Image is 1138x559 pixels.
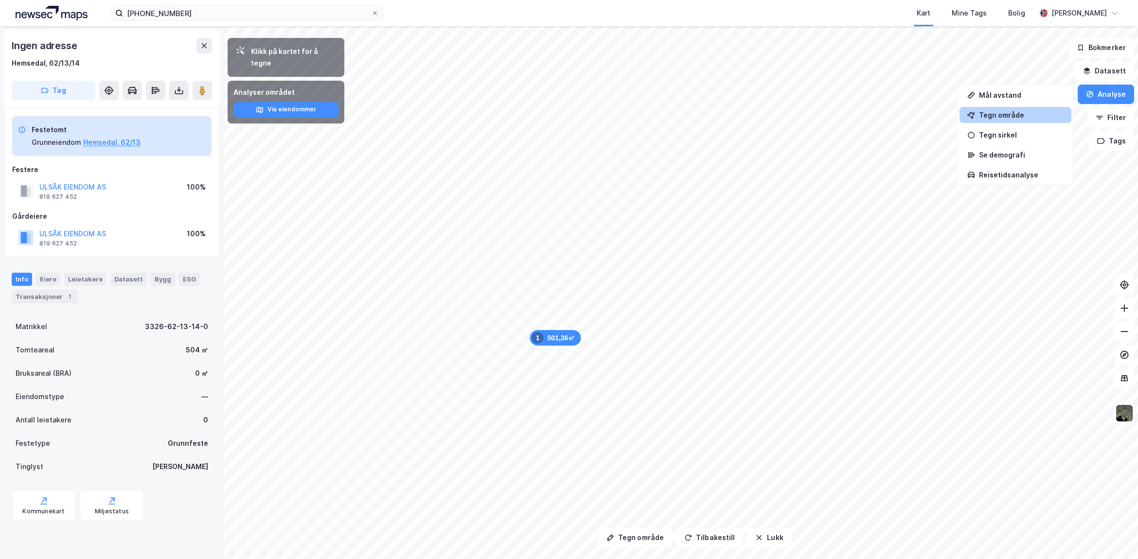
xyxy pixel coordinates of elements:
div: Kommunekart [22,507,65,515]
div: 0 ㎡ [195,367,208,379]
div: Matrikkel [16,321,47,332]
div: [PERSON_NAME] [152,461,208,472]
div: Datasett [110,273,147,285]
div: Bruksareal (BRA) [16,367,71,379]
input: Søk på adresse, matrikkel, gårdeiere, leietakere eller personer [123,6,371,20]
div: Bolig [1008,7,1025,19]
button: Tegn område [598,528,672,547]
div: Mål avstand [979,91,1064,99]
div: — [201,391,208,402]
div: Festetype [16,437,50,449]
button: Filter [1087,108,1134,127]
div: ESG [179,273,200,285]
div: Festetomt [32,124,141,136]
div: Kontrollprogram for chat [1089,512,1138,559]
img: logo.a4113a55bc3d86da70a041830d287a7e.svg [16,6,88,20]
button: Tilbakestill [676,528,743,547]
div: Ingen adresse [12,38,79,53]
div: Se demografi [979,151,1064,159]
button: Vis eiendommer [233,102,338,118]
div: Info [12,273,32,285]
button: Tag [12,81,95,100]
div: Kart [917,7,930,19]
div: Eiere [36,273,60,285]
div: Analyser området [233,87,338,98]
div: Eiendomstype [16,391,64,402]
button: Analyse [1078,85,1134,104]
div: Gårdeiere [12,210,212,222]
div: Festere [12,164,212,175]
div: Bygg [151,273,175,285]
div: 504 ㎡ [186,344,208,356]
div: 819 627 452 [39,193,77,201]
div: 100% [187,181,206,193]
div: Mine Tags [952,7,987,19]
div: Leietakere [64,273,107,285]
button: Lukk [747,528,791,547]
div: Grunnfeste [168,437,208,449]
div: Tegn sirkel [979,131,1064,139]
div: 1 [532,332,544,344]
div: Antall leietakere [16,414,71,426]
div: Hemsedal, 62/13/14 [12,57,80,69]
iframe: Chat Widget [1089,512,1138,559]
div: 3326-62-13-14-0 [145,321,208,332]
button: Tags [1089,131,1134,151]
div: [PERSON_NAME] [1051,7,1107,19]
div: Map marker [530,330,581,346]
div: Grunneiendom [32,137,81,148]
button: Bokmerker [1068,38,1134,57]
div: Reisetidsanalyse [979,171,1064,179]
button: Hemsedal, 62/13 [83,137,141,148]
div: Tinglyst [16,461,43,472]
div: Miljøstatus [95,507,129,515]
div: 0 [203,414,208,426]
button: Datasett [1075,61,1134,81]
div: 100% [187,228,206,240]
div: Klikk på kartet for å tegne [251,46,337,69]
div: Tomteareal [16,344,54,356]
div: 1 [65,292,74,301]
div: 819 627 452 [39,240,77,247]
img: 9k= [1115,404,1134,422]
div: Tegn område [979,111,1064,119]
div: Transaksjoner [12,290,78,303]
